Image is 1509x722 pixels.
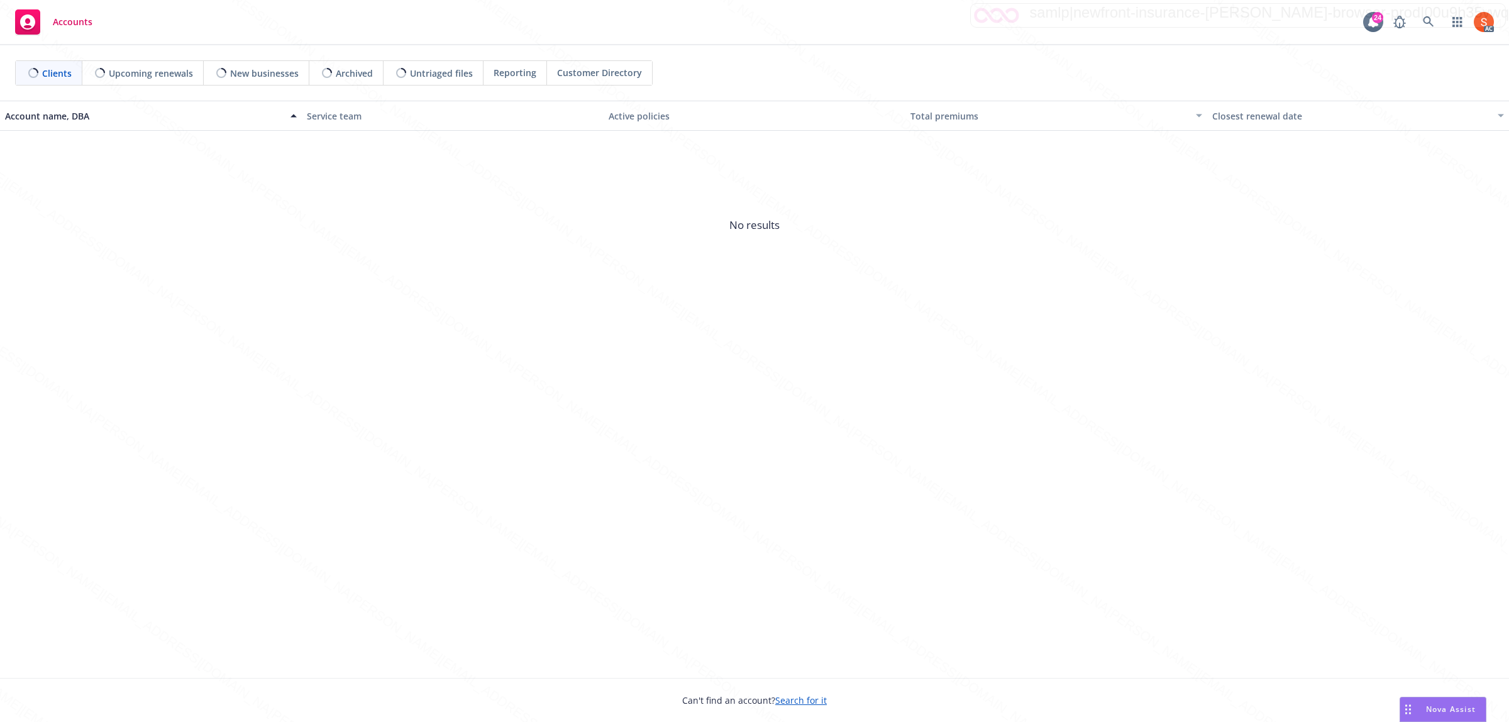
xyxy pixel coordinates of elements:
div: Closest renewal date [1212,109,1490,123]
button: Closest renewal date [1207,101,1509,131]
span: Nova Assist [1426,704,1476,714]
a: Switch app [1445,9,1470,35]
button: Nova Assist [1400,697,1486,722]
span: Customer Directory [557,66,642,79]
div: Account name, DBA [5,109,283,123]
a: Report a Bug [1387,9,1412,35]
div: 24 [1372,12,1383,23]
div: Active policies [609,109,900,123]
span: Archived [336,67,373,80]
a: Accounts [10,4,97,40]
div: Drag to move [1400,697,1416,721]
button: Service team [302,101,604,131]
a: Search [1416,9,1441,35]
span: Reporting [494,66,536,79]
button: Active policies [604,101,905,131]
button: Total premiums [905,101,1207,131]
img: photo [1474,12,1494,32]
div: Total premiums [910,109,1188,123]
span: Accounts [53,17,92,27]
span: Can't find an account? [682,694,827,707]
a: Search for it [775,694,827,706]
span: Untriaged files [410,67,473,80]
span: New businesses [230,67,299,80]
div: Service team [307,109,599,123]
span: Clients [42,67,72,80]
span: Upcoming renewals [109,67,193,80]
